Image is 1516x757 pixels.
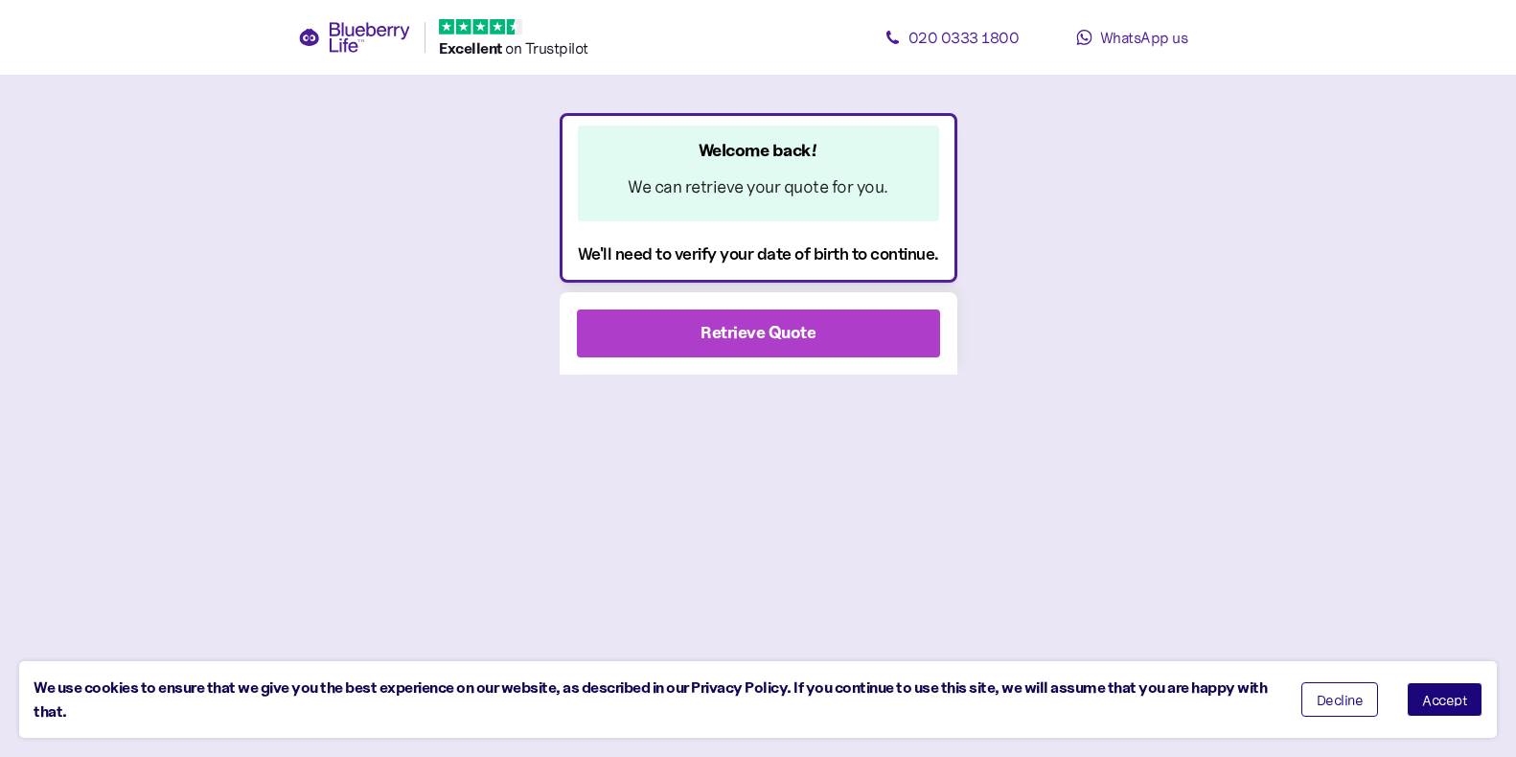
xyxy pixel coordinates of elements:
[578,241,939,266] div: We'll need to verify your date of birth to continue.
[1422,693,1467,706] span: Accept
[505,38,588,57] span: on Trustpilot
[1407,682,1482,717] button: Accept cookies
[1317,693,1364,706] span: Decline
[908,28,1020,47] span: 020 0333 1800
[1301,682,1379,717] button: Decline cookies
[701,320,815,346] div: Retrieve Quote
[34,676,1273,723] div: We use cookies to ensure that we give you the best experience on our website, as described in our...
[612,173,905,200] div: We can retrieve your quote for you.
[865,18,1038,57] a: 020 0333 1800
[439,38,505,57] span: Excellent ️
[1045,18,1218,57] a: WhatsApp us
[1100,28,1188,47] span: WhatsApp us
[577,310,940,357] button: Retrieve Quote
[612,137,905,164] div: Welcome back!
